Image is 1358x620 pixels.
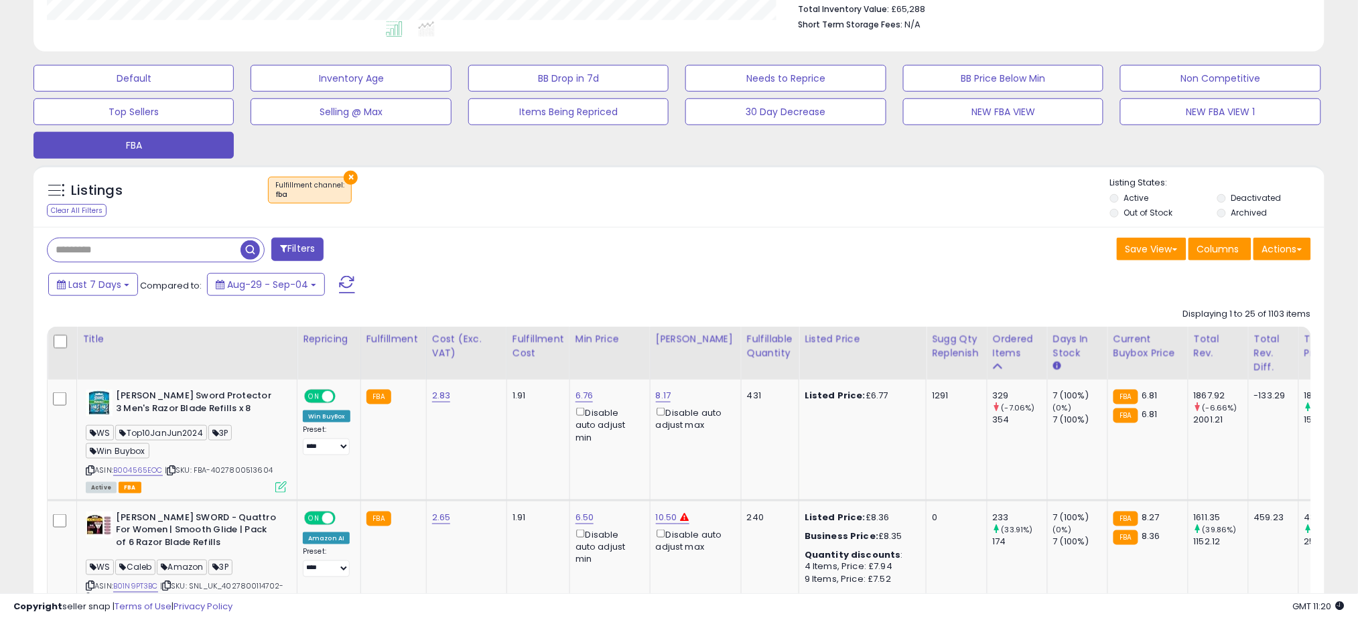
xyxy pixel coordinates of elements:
div: 4 Items, Price: £7.94 [805,561,916,573]
button: FBA [33,132,234,159]
button: BB Drop in 7d [468,65,669,92]
span: N/A [904,18,921,31]
span: 6.81 [1142,389,1158,402]
button: Top Sellers [33,98,234,125]
button: Needs to Reprice [685,65,886,92]
div: Min Price [575,332,644,346]
label: Active [1124,192,1149,204]
div: 7 (100%) [1053,512,1107,524]
span: Caleb [115,560,155,575]
div: Preset: [303,547,350,577]
small: Days In Stock. [1053,360,1061,372]
small: FBA [1113,390,1138,404]
div: Total Rev. Diff. [1254,332,1293,374]
div: Clear All Filters [47,204,107,217]
div: Disable auto adjust min [575,405,640,444]
span: ON [305,512,322,524]
div: Repricing [303,332,355,346]
div: Ordered Items [993,332,1042,360]
span: Win Buybox [86,443,149,459]
small: FBA [1113,512,1138,526]
b: [PERSON_NAME] SWORD - Quattro For Women | Smooth Glide | Pack of 6 Razor Blade Refills [116,512,279,552]
div: Sugg Qty Replenish [932,332,981,360]
button: BB Price Below Min [903,65,1103,92]
div: 174 [993,536,1047,548]
div: 7 (100%) [1053,536,1107,548]
div: Disable auto adjust max [656,405,731,431]
div: Current Buybox Price [1113,332,1182,360]
span: 6.81 [1142,408,1158,420]
button: Non Competitive [1120,65,1320,92]
div: Total Rev. [1194,332,1243,360]
b: Listed Price: [805,389,866,402]
button: Save View [1117,238,1186,260]
p: Listing States: [1110,177,1325,189]
small: (0%) [1053,524,1072,535]
span: WS [86,425,114,441]
span: 8.36 [1142,530,1160,542]
div: £6.77 [805,390,916,402]
button: Actions [1253,238,1311,260]
small: FBA [366,512,391,526]
div: 240 [747,512,789,524]
img: 51m6a+QMqjL._SL40_.jpg [86,390,113,416]
a: B004565EOC [113,465,163,476]
a: 6.50 [575,511,594,524]
a: 2.83 [432,389,451,402]
button: Inventory Age [251,65,451,92]
small: FBA [1113,408,1138,423]
div: fba [275,190,344,200]
div: Title [82,332,291,346]
span: Fulfillment channel : [275,180,344,200]
div: £8.35 [805,530,916,542]
div: Fulfillment Cost [513,332,564,360]
a: 2.65 [432,511,451,524]
span: Last 7 Days [68,278,121,291]
small: (-7.06%) [1002,402,1035,413]
div: 1611.35 [1194,512,1248,524]
th: Please note that this number is a calculation based on your required days of coverage and your ve... [927,327,988,380]
button: Items Being Repriced [468,98,669,125]
b: Listed Price: [805,511,866,524]
small: (39.86%) [1203,524,1237,535]
div: [PERSON_NAME] [656,332,736,346]
div: 1152.12 [1194,536,1248,548]
button: Last 7 Days [48,273,138,296]
span: Compared to: [140,279,202,292]
b: Business Price: [805,530,878,542]
div: Total Profit [1304,332,1353,360]
div: Fulfillable Quantity [747,332,793,360]
span: ON [305,391,322,402]
div: Preset: [303,425,350,455]
span: 8.27 [1142,511,1160,524]
small: (-6.66%) [1203,402,1237,413]
span: FBA [119,482,141,493]
span: OFF [334,512,355,524]
div: 1.91 [513,390,559,402]
span: 3P [208,560,232,575]
div: Fulfillment [366,332,421,346]
a: 6.76 [575,389,594,402]
button: NEW FBA VIEW [903,98,1103,125]
small: FBA [1113,530,1138,545]
a: 8.17 [656,389,671,402]
small: (0%) [1053,402,1072,413]
span: Top10JanJun2024 [115,425,206,441]
button: Aug-29 - Sep-04 [207,273,325,296]
h5: Listings [71,181,123,200]
button: Filters [271,238,324,261]
div: 7 (100%) [1053,390,1107,402]
div: 1.91 [513,512,559,524]
small: FBA [366,390,391,404]
div: Days In Stock [1053,332,1102,360]
div: £8.36 [805,512,916,524]
label: Deactivated [1231,192,1281,204]
span: WS [86,560,114,575]
a: 10.50 [656,511,677,524]
button: Columns [1189,238,1251,260]
div: 2001.21 [1194,414,1248,426]
b: [PERSON_NAME] Sword Protector 3 Men's Razor Blade Refills x 8 [116,390,279,418]
button: × [344,171,358,185]
div: 9 Items, Price: £7.52 [805,574,916,586]
div: Disable auto adjust max [656,527,731,553]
